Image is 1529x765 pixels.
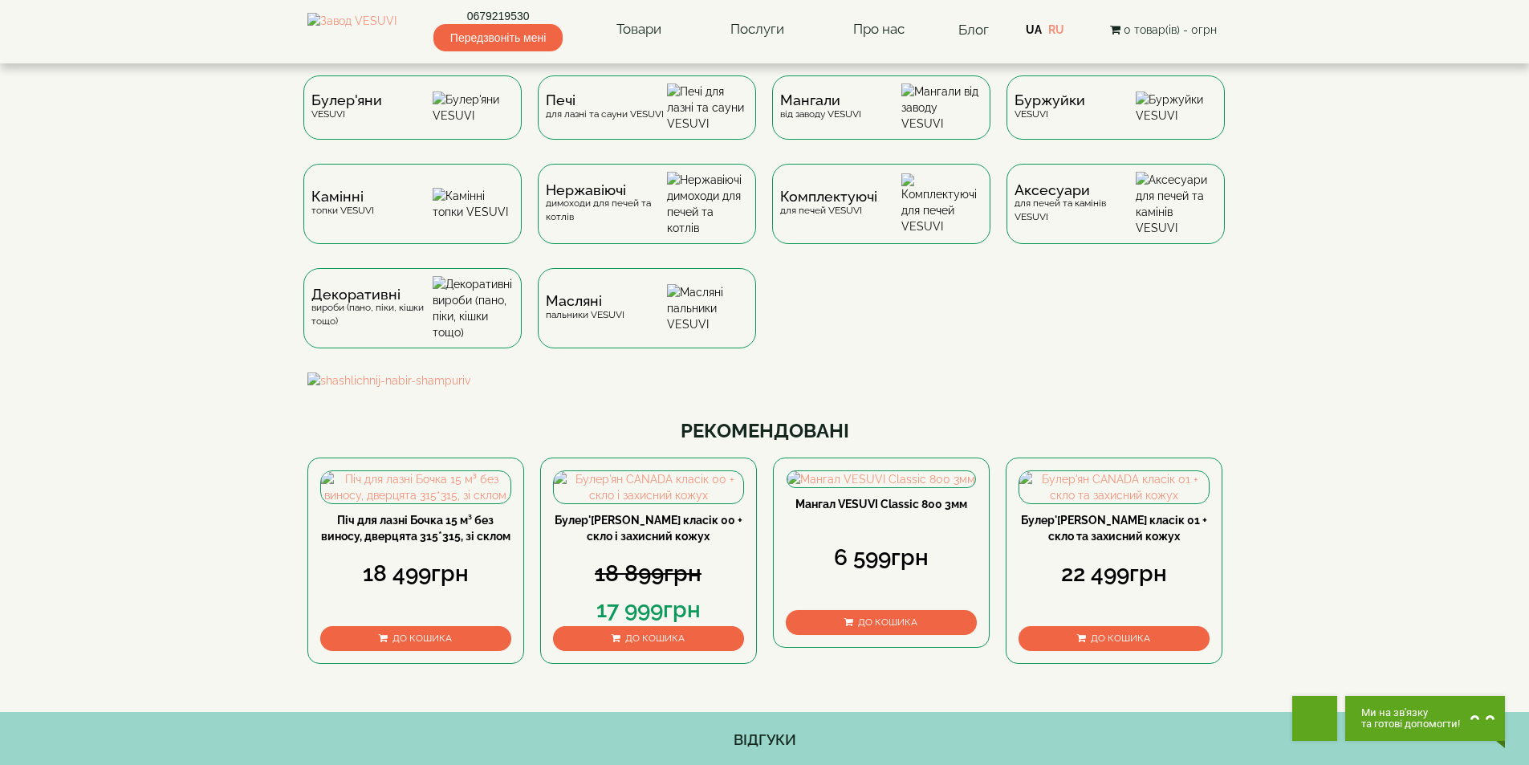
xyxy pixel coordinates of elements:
img: Комплектуючі для печей VESUVI [901,173,982,234]
button: До кошика [553,626,744,651]
div: 22 499грн [1019,558,1210,590]
img: Камінні топки VESUVI [433,188,514,220]
a: Печідля лазні та сауни VESUVI Печі для лазні та сауни VESUVI [530,75,764,164]
span: До кошика [1091,633,1150,644]
button: Chat button [1345,696,1505,741]
a: Мангал VESUVI Classic 800 3мм [795,498,967,511]
span: 0 товар(ів) - 0грн [1124,23,1217,36]
img: Нержавіючі димоходи для печей та котлів [667,172,748,236]
span: Аксесуари [1015,184,1136,197]
span: та готові допомогти! [1361,718,1460,730]
a: Блог [958,22,989,38]
img: Булер'яни VESUVI [433,92,514,124]
a: Піч для лазні Бочка 15 м³ без виносу, дверцята 315*315, зі склом [321,514,510,543]
a: Булер'яниVESUVI Булер'яни VESUVI [295,75,530,164]
div: пальники VESUVI [546,295,624,321]
a: Декоративнівироби (пано, піки, кішки тощо) Декоративні вироби (пано, піки, кішки тощо) [295,268,530,372]
span: Буржуйки [1015,94,1085,107]
img: Декоративні вироби (пано, піки, кішки тощо) [433,276,514,340]
div: для лазні та сауни VESUVI [546,94,664,120]
span: Декоративні [311,288,433,301]
div: 17 999грн [553,594,744,626]
img: Булер'ян CANADA класік 00 + скло і захисний кожух [554,471,743,503]
span: Комплектуючі [780,190,877,203]
img: Печі для лазні та сауни VESUVI [667,83,748,132]
span: Передзвоніть мені [433,24,563,51]
a: Аксесуаридля печей та камінів VESUVI Аксесуари для печей та камінів VESUVI [998,164,1233,268]
span: Мангали [780,94,861,107]
button: До кошика [320,626,511,651]
img: Буржуйки VESUVI [1136,92,1217,124]
div: вироби (пано, піки, кішки тощо) [311,288,433,328]
img: Піч для лазні Бочка 15 м³ без виносу, дверцята 315*315, зі склом [321,471,510,503]
span: До кошика [858,616,917,628]
a: Каміннітопки VESUVI Камінні топки VESUVI [295,164,530,268]
div: топки VESUVI [311,190,374,217]
img: Булер'ян CANADA класік 01 + скло та захисний кожух [1019,471,1209,503]
a: Мангаливід заводу VESUVI Мангали від заводу VESUVI [764,75,998,164]
a: Товари [600,11,677,48]
div: VESUVI [1015,94,1085,120]
img: Аксесуари для печей та камінів VESUVI [1136,172,1217,236]
a: 0679219530 [433,8,563,24]
div: для печей VESUVI [780,190,877,217]
span: Булер'яни [311,94,382,107]
span: Печі [546,94,664,107]
span: Ми на зв'язку [1361,707,1460,718]
div: VESUVI [311,94,382,120]
div: димоходи для печей та котлів [546,184,667,224]
h4: ВІДГУКИ [307,732,1222,748]
img: Завод VESUVI [307,13,396,47]
a: Комплектуючідля печей VESUVI Комплектуючі для печей VESUVI [764,164,998,268]
a: Булер'[PERSON_NAME] класік 01 + скло та захисний кожух [1021,514,1207,543]
button: До кошика [786,610,977,635]
a: Послуги [714,11,800,48]
div: 18 899грн [553,558,744,590]
button: Get Call button [1292,696,1337,741]
a: Нержавіючідимоходи для печей та котлів Нержавіючі димоходи для печей та котлів [530,164,764,268]
button: 0 товар(ів) - 0грн [1105,21,1222,39]
a: UA [1026,23,1042,36]
span: До кошика [625,633,685,644]
a: БуржуйкиVESUVI Буржуйки VESUVI [998,75,1233,164]
div: для печей та камінів VESUVI [1015,184,1136,224]
a: Про нас [837,11,921,48]
a: RU [1048,23,1064,36]
a: Масляніпальники VESUVI Масляні пальники VESUVI [530,268,764,372]
img: Мангали від заводу VESUVI [901,83,982,132]
img: Масляні пальники VESUVI [667,284,748,332]
img: Мангал VESUVI Classic 800 3мм [787,471,975,487]
span: Масляні [546,295,624,307]
span: Нержавіючі [546,184,667,197]
div: 18 499грн [320,558,511,590]
a: Булер'[PERSON_NAME] класік 00 + скло і захисний кожух [555,514,742,543]
img: shashlichnij-nabir-shampuriv [307,372,1222,389]
span: Камінні [311,190,374,203]
span: До кошика [392,633,452,644]
button: До кошика [1019,626,1210,651]
div: від заводу VESUVI [780,94,861,120]
div: 6 599грн [786,542,977,574]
